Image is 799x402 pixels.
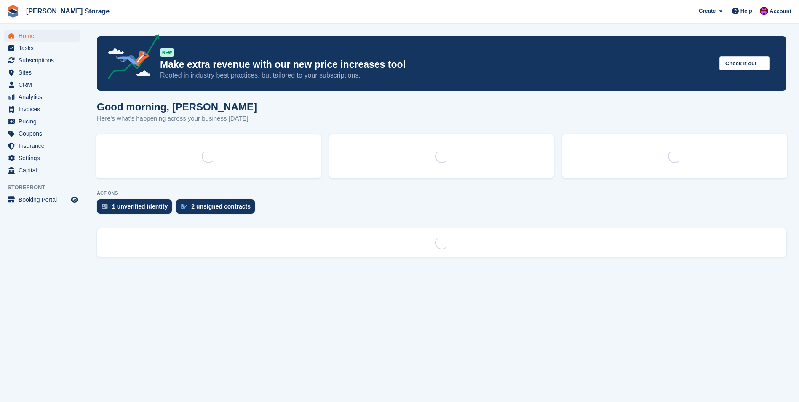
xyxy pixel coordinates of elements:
[4,128,80,139] a: menu
[4,67,80,78] a: menu
[4,140,80,152] a: menu
[4,103,80,115] a: menu
[7,5,19,18] img: stora-icon-8386f47178a22dfd0bd8f6a31ec36ba5ce8667c1dd55bd0f319d3a0aa187defe.svg
[102,204,108,209] img: verify_identity-adf6edd0f0f0b5bbfe63781bf79b02c33cf7c696d77639b501bdc392416b5a36.svg
[97,199,176,218] a: 1 unverified identity
[19,54,69,66] span: Subscriptions
[719,56,770,70] button: Check it out →
[19,79,69,91] span: CRM
[19,91,69,103] span: Analytics
[19,115,69,127] span: Pricing
[69,195,80,205] a: Preview store
[770,7,791,16] span: Account
[19,103,69,115] span: Invoices
[160,48,174,57] div: NEW
[4,79,80,91] a: menu
[176,199,259,218] a: 2 unsigned contracts
[181,204,187,209] img: contract_signature_icon-13c848040528278c33f63329250d36e43548de30e8caae1d1a13099fd9432cc5.svg
[8,183,84,192] span: Storefront
[19,42,69,54] span: Tasks
[112,203,168,210] div: 1 unverified identity
[97,114,257,123] p: Here's what's happening across your business [DATE]
[191,203,251,210] div: 2 unsigned contracts
[4,30,80,42] a: menu
[19,152,69,164] span: Settings
[97,101,257,113] h1: Good morning, [PERSON_NAME]
[760,7,768,15] img: Audra Whitelaw
[4,115,80,127] a: menu
[101,34,160,82] img: price-adjustments-announcement-icon-8257ccfd72463d97f412b2fc003d46551f7dbcb40ab6d574587a9cd5c0d94...
[19,128,69,139] span: Coupons
[740,7,752,15] span: Help
[4,91,80,103] a: menu
[19,164,69,176] span: Capital
[19,140,69,152] span: Insurance
[160,71,713,80] p: Rooted in industry best practices, but tailored to your subscriptions.
[4,54,80,66] a: menu
[699,7,716,15] span: Create
[4,42,80,54] a: menu
[4,194,80,206] a: menu
[23,4,113,18] a: [PERSON_NAME] Storage
[19,67,69,78] span: Sites
[97,190,786,196] p: ACTIONS
[19,30,69,42] span: Home
[4,152,80,164] a: menu
[4,164,80,176] a: menu
[160,59,713,71] p: Make extra revenue with our new price increases tool
[19,194,69,206] span: Booking Portal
